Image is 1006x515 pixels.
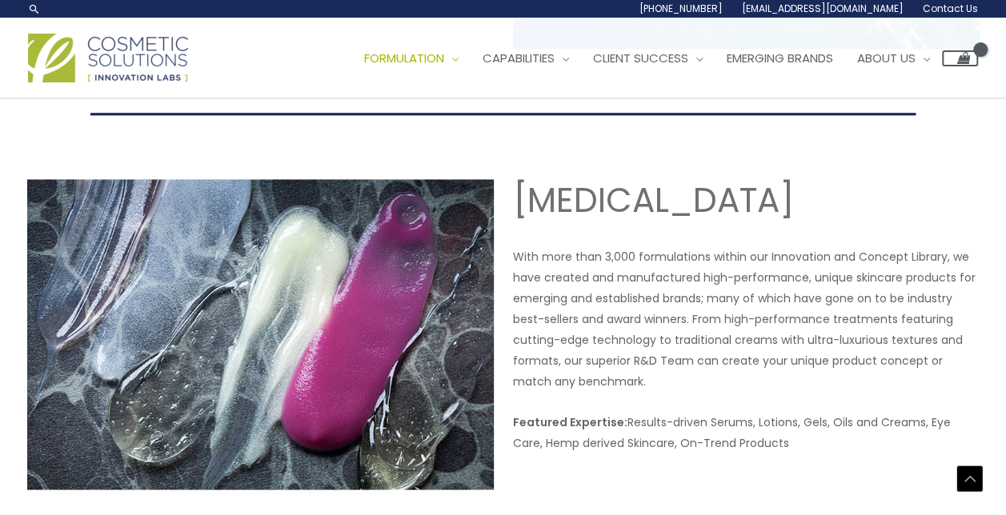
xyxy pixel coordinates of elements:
[471,34,581,82] a: Capabilities
[28,2,41,15] a: Search icon link
[340,34,978,82] nav: Site Navigation
[513,413,627,429] strong: Featured Expertise:
[727,50,833,66] span: Emerging Brands
[857,50,916,66] span: About Us
[715,34,845,82] a: Emerging Brands
[639,2,723,15] span: [PHONE_NUMBER]
[483,50,555,66] span: Capabilities
[942,50,978,66] a: View Shopping Cart, empty
[28,34,188,82] img: Cosmetic Solutions Logo
[581,34,715,82] a: Client Success
[513,246,980,392] p: With more than 3,000 formulations within our Innovation and Concept Library, we have created and ...
[593,50,688,66] span: Client Success
[845,34,942,82] a: About Us
[27,179,494,489] img: Innovation Skin Care Image
[923,2,978,15] span: Contact Us
[364,50,444,66] span: Formulation
[513,411,980,453] p: Results-driven Serums, Lotions, Gels, Oils and Creams, Eye Care, Hemp derived Skincare, On-Trend ...
[513,179,980,223] h2: [MEDICAL_DATA]
[352,34,471,82] a: Formulation
[742,2,904,15] span: [EMAIL_ADDRESS][DOMAIN_NAME]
